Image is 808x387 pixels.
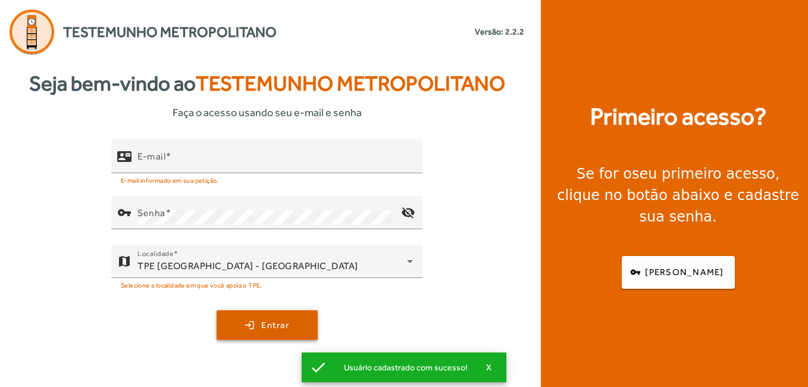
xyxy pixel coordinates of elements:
mat-icon: vpn_key [117,205,131,220]
mat-icon: contact_mail [117,149,131,163]
span: Entrar [261,319,289,332]
span: X [486,362,492,373]
mat-icon: map [117,254,131,269]
span: TPE [GEOGRAPHIC_DATA] - [GEOGRAPHIC_DATA] [137,260,358,271]
span: Testemunho Metropolitano [196,71,505,95]
span: Testemunho Metropolitano [63,21,277,43]
button: X [474,362,504,373]
mat-hint: E-mail informado em sua petição. [121,173,219,186]
small: Versão: 2.2.2 [475,26,524,38]
strong: Primeiro acesso? [590,99,766,135]
mat-hint: Selecione a localidade em que você apoia o TPE. [121,278,262,291]
span: [PERSON_NAME] [645,266,724,279]
strong: Seja bem-vindo ao [29,68,505,99]
mat-icon: visibility_off [394,198,422,227]
strong: seu primeiro acesso [632,166,775,182]
button: Entrar [217,310,318,340]
mat-icon: check [309,358,327,376]
mat-label: E-mail [137,150,165,161]
div: Usuário cadastrado com sucesso! [334,359,474,376]
mat-label: Localidade [137,249,174,258]
div: Se for o , clique no botão abaixo e cadastre sua senha. [555,163,801,227]
img: Logo Agenda [10,10,54,54]
button: [PERSON_NAME] [622,256,735,289]
span: Faça o acesso usando seu e-mail e senha [173,104,362,120]
mat-label: Senha [137,207,165,218]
